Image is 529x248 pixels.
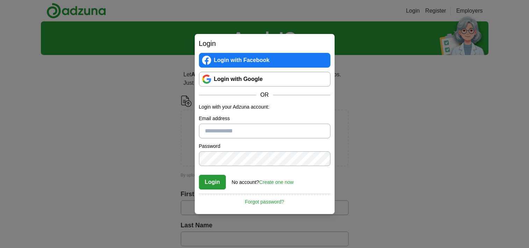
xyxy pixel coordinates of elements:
a: Create one now [259,179,294,185]
p: Login with your Adzuna account: [199,103,330,111]
a: Login with Facebook [199,53,330,68]
label: Email address [199,115,330,122]
button: Login [199,175,226,190]
div: No account? [232,174,294,186]
a: Login with Google [199,72,330,87]
h2: Login [199,38,330,49]
span: OR [256,91,273,99]
label: Password [199,143,330,150]
a: Forgot password? [199,194,330,206]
